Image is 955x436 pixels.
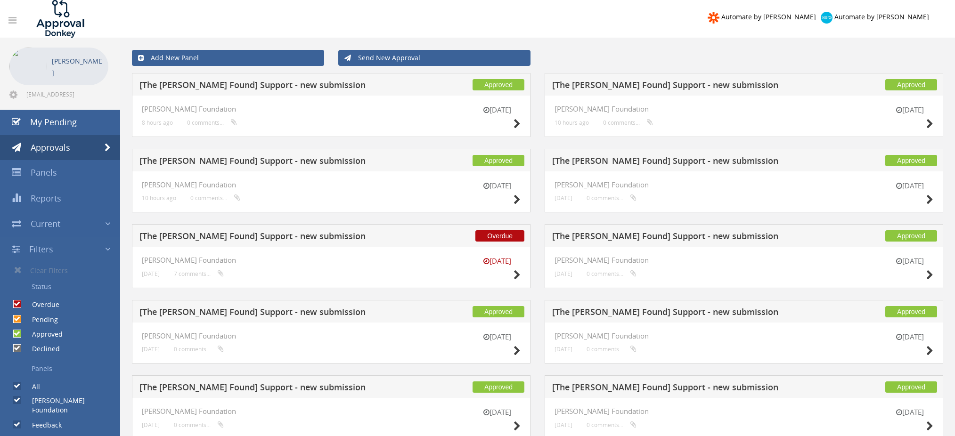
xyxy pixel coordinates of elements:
span: Automate by [PERSON_NAME] [721,12,816,21]
small: 0 comments... [587,421,637,428]
img: xero-logo.png [821,12,833,24]
a: Status [7,279,120,295]
h4: [PERSON_NAME] Foundation [555,407,933,415]
h4: [PERSON_NAME] Foundation [555,181,933,189]
span: Approved [473,381,524,393]
span: Approved [473,306,524,317]
a: Clear Filters [7,262,120,279]
img: zapier-logomark.png [708,12,719,24]
h4: [PERSON_NAME] Foundation [142,105,521,113]
small: 10 hours ago [555,119,589,126]
span: Panels [31,167,57,178]
label: Overdue [23,300,59,309]
small: 0 comments... [187,119,237,126]
small: [DATE] [555,421,572,428]
a: Send New Approval [338,50,531,66]
span: Current [31,218,60,229]
h4: [PERSON_NAME] Foundation [555,332,933,340]
span: Approved [473,79,524,90]
label: Approved [23,330,63,339]
label: All [23,382,40,391]
small: 7 comments... [174,270,224,277]
span: My Pending [30,116,77,128]
small: [DATE] [473,181,521,191]
small: [DATE] [142,346,160,353]
small: [DATE] [886,407,933,417]
h4: [PERSON_NAME] Foundation [142,181,521,189]
small: [DATE] [473,407,521,417]
small: [DATE] [555,346,572,353]
p: [PERSON_NAME] [52,55,104,79]
h4: [PERSON_NAME] Foundation [142,407,521,415]
h5: [The [PERSON_NAME] Found] Support - new submission [552,81,821,92]
small: [DATE] [473,256,521,266]
small: [DATE] [142,421,160,428]
a: Panels [7,361,120,377]
small: 0 comments... [587,270,637,277]
small: 0 comments... [603,119,653,126]
small: 0 comments... [190,194,240,202]
span: Overdue [475,230,524,242]
span: [EMAIL_ADDRESS][DOMAIN_NAME] [26,90,106,98]
h5: [The [PERSON_NAME] Found] Support - new submission [552,156,821,168]
small: [DATE] [886,181,933,191]
small: 0 comments... [587,194,637,202]
h5: [The [PERSON_NAME] Found] Support - new submission [139,383,408,395]
label: Pending [23,315,58,324]
small: 0 comments... [587,346,637,353]
h4: [PERSON_NAME] Foundation [555,105,933,113]
small: [DATE] [473,332,521,342]
small: [DATE] [886,256,933,266]
h5: [The [PERSON_NAME] Found] Support - new submission [139,307,408,319]
small: [DATE] [886,105,933,115]
h5: [The [PERSON_NAME] Found] Support - new submission [139,156,408,168]
h5: [The [PERSON_NAME] Found] Support - new submission [139,232,408,243]
h5: [The [PERSON_NAME] Found] Support - new submission [552,307,821,319]
span: Filters [29,243,53,255]
span: Approved [473,155,524,166]
small: [DATE] [142,270,160,277]
small: 0 comments... [174,346,224,353]
span: Approved [885,155,937,166]
small: 8 hours ago [142,119,173,126]
label: Feedback [23,420,62,430]
small: [DATE] [555,270,572,277]
span: Approved [885,381,937,393]
label: Declined [23,344,60,354]
h4: [PERSON_NAME] Foundation [142,332,521,340]
small: [DATE] [886,332,933,342]
h4: [PERSON_NAME] Foundation [142,256,521,264]
span: Approved [885,230,937,242]
span: Reports [31,193,61,204]
small: 10 hours ago [142,194,176,202]
h5: [The [PERSON_NAME] Found] Support - new submission [552,383,821,395]
span: Automate by [PERSON_NAME] [834,12,929,21]
h5: [The [PERSON_NAME] Found] Support - new submission [552,232,821,243]
small: [DATE] [555,194,572,202]
span: Approvals [31,142,70,153]
small: 0 comments... [174,421,224,428]
label: [PERSON_NAME] Foundation [23,396,120,415]
h4: [PERSON_NAME] Foundation [555,256,933,264]
span: Approved [885,306,937,317]
h5: [The [PERSON_NAME] Found] Support - new submission [139,81,408,92]
span: Approved [885,79,937,90]
a: Add New Panel [132,50,324,66]
small: [DATE] [473,105,521,115]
